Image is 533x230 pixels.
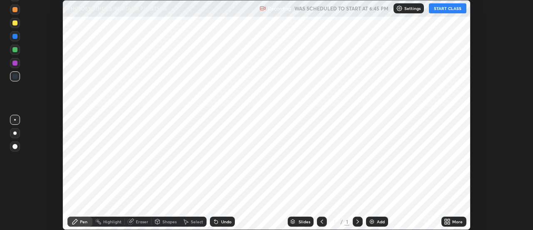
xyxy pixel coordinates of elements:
div: 1 [344,218,349,225]
div: Slides [299,220,310,224]
p: PHOTOSYNTHESIS IN HIGHER PLANTS - 6 [67,5,167,12]
div: More [452,220,463,224]
div: / [340,219,343,224]
div: Highlight [103,220,122,224]
p: Settings [404,6,421,10]
div: Add [377,220,385,224]
div: Eraser [136,220,148,224]
div: Pen [80,220,87,224]
div: Shapes [162,220,177,224]
img: recording.375f2c34.svg [259,5,266,12]
div: Select [191,220,203,224]
img: add-slide-button [369,218,375,225]
div: Undo [221,220,232,224]
img: class-settings-icons [396,5,403,12]
p: Recording [268,5,291,12]
button: START CLASS [429,3,466,13]
h5: WAS SCHEDULED TO START AT 6:45 PM [294,5,389,12]
div: 1 [330,219,339,224]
